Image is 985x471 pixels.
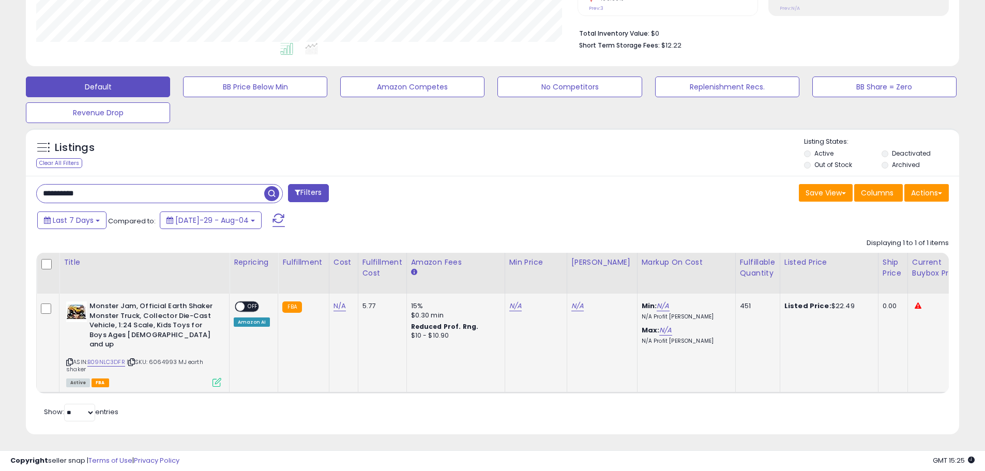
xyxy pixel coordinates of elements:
[334,301,346,311] a: N/A
[411,268,417,277] small: Amazon Fees.
[883,301,900,311] div: 0.00
[37,211,107,229] button: Last 7 Days
[642,313,728,321] p: N/A Profit [PERSON_NAME]
[642,257,731,268] div: Markup on Cost
[812,77,957,97] button: BB Share = Zero
[804,137,959,147] p: Listing States:
[411,301,497,311] div: 15%
[175,215,249,225] span: [DATE]-29 - Aug-04
[637,253,735,294] th: The percentage added to the cost of goods (COGS) that forms the calculator for Min & Max prices.
[66,358,203,373] span: | SKU: 6064993 MJ earth shaker
[411,257,501,268] div: Amazon Fees
[245,302,261,311] span: OFF
[904,184,949,202] button: Actions
[36,158,82,168] div: Clear All Filters
[411,311,497,320] div: $0.30 min
[740,301,772,311] div: 451
[66,301,221,386] div: ASIN:
[579,26,941,39] li: $0
[571,257,633,268] div: [PERSON_NAME]
[92,378,109,387] span: FBA
[799,184,853,202] button: Save View
[334,257,354,268] div: Cost
[861,188,893,198] span: Columns
[411,322,479,331] b: Reduced Prof. Rng.
[44,407,118,417] span: Show: entries
[234,317,270,327] div: Amazon AI
[867,238,949,248] div: Displaying 1 to 1 of 1 items
[134,455,179,465] a: Privacy Policy
[780,5,800,11] small: Prev: N/A
[642,301,657,311] b: Min:
[657,301,669,311] a: N/A
[740,257,776,279] div: Fulfillable Quantity
[784,301,831,311] b: Listed Price:
[784,257,874,268] div: Listed Price
[912,257,965,279] div: Current Buybox Price
[282,257,324,268] div: Fulfillment
[854,184,903,202] button: Columns
[340,77,484,97] button: Amazon Competes
[933,455,975,465] span: 2025-08-12 15:25 GMT
[183,77,327,97] button: BB Price Below Min
[659,325,672,336] a: N/A
[282,301,301,313] small: FBA
[892,149,931,158] label: Deactivated
[66,378,90,387] span: All listings currently available for purchase on Amazon
[642,338,728,345] p: N/A Profit [PERSON_NAME]
[64,257,225,268] div: Title
[892,160,920,169] label: Archived
[160,211,262,229] button: [DATE]-29 - Aug-04
[589,5,603,11] small: Prev: 3
[362,301,399,311] div: 5.77
[87,358,125,367] a: B09NLC3DFR
[571,301,584,311] a: N/A
[53,215,94,225] span: Last 7 Days
[55,141,95,155] h5: Listings
[26,77,170,97] button: Default
[814,149,834,158] label: Active
[661,40,681,50] span: $12.22
[883,257,903,279] div: Ship Price
[642,325,660,335] b: Max:
[509,301,522,311] a: N/A
[10,456,179,466] div: seller snap | |
[509,257,563,268] div: Min Price
[66,301,87,322] img: 513tYB8nIVL._SL40_.jpg
[89,301,215,352] b: Monster Jam, Official Earth Shaker Monster Truck, Collector Die-Cast Vehicle, 1:24 Scale, Kids To...
[411,331,497,340] div: $10 - $10.90
[497,77,642,97] button: No Competitors
[26,102,170,123] button: Revenue Drop
[288,184,328,202] button: Filters
[655,77,799,97] button: Replenishment Recs.
[108,216,156,226] span: Compared to:
[88,455,132,465] a: Terms of Use
[784,301,870,311] div: $22.49
[10,455,48,465] strong: Copyright
[579,29,649,38] b: Total Inventory Value:
[362,257,402,279] div: Fulfillment Cost
[814,160,852,169] label: Out of Stock
[234,257,274,268] div: Repricing
[579,41,660,50] b: Short Term Storage Fees:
